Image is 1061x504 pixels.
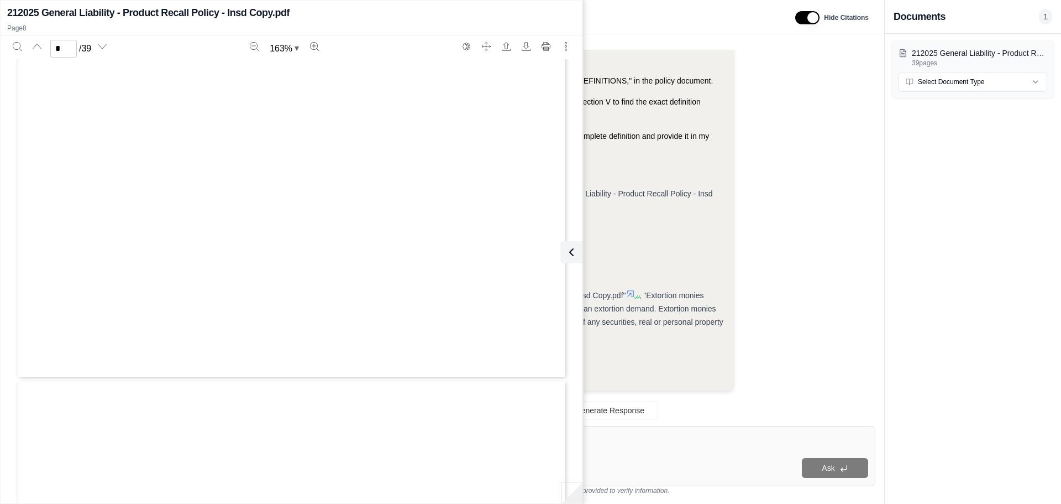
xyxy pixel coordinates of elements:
span: Hide Citations [824,13,869,22]
button: Zoom in [306,38,323,55]
button: Download [517,38,535,55]
span: Regenerate Response [567,406,644,415]
span: 1 [1039,9,1052,24]
span: 163 % [270,42,292,55]
button: Zoom out [245,38,263,55]
span: Ask [822,464,834,472]
button: Search [8,38,26,55]
span: According to the "212025 General Liability - Product Recall Policy - Insd Copy.pdf" [345,291,626,300]
button: Next page [93,38,111,55]
button: Print [537,38,555,55]
div: *Use references provided to verify information. [327,486,875,495]
h3: Documents [894,9,946,24]
button: 212025 General Liability - Product Recall Policy - Insd Copy.pdf39pages [899,48,1047,67]
p: Page 8 [7,24,576,33]
h2: 212025 General Liability - Product Recall Policy - Insd Copy.pdf [7,5,290,20]
p: 39 pages [912,59,1047,67]
p: 212025 General Liability - Product Recall Policy - Insd Copy.pdf [912,48,1047,59]
button: More actions [557,38,575,55]
button: Full screen [477,38,495,55]
button: Zoom document [265,40,303,58]
button: Regenerate Response [544,402,658,419]
button: Switch to the dark theme [458,38,475,55]
input: Enter a page number [50,40,77,58]
button: Ask [802,458,868,478]
button: Previous page [28,38,46,55]
button: Open file [497,38,515,55]
span: / 39 [79,42,91,55]
span: I will go directly to Section V, titled "DEFINITIONS," in the policy document. [456,76,713,85]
